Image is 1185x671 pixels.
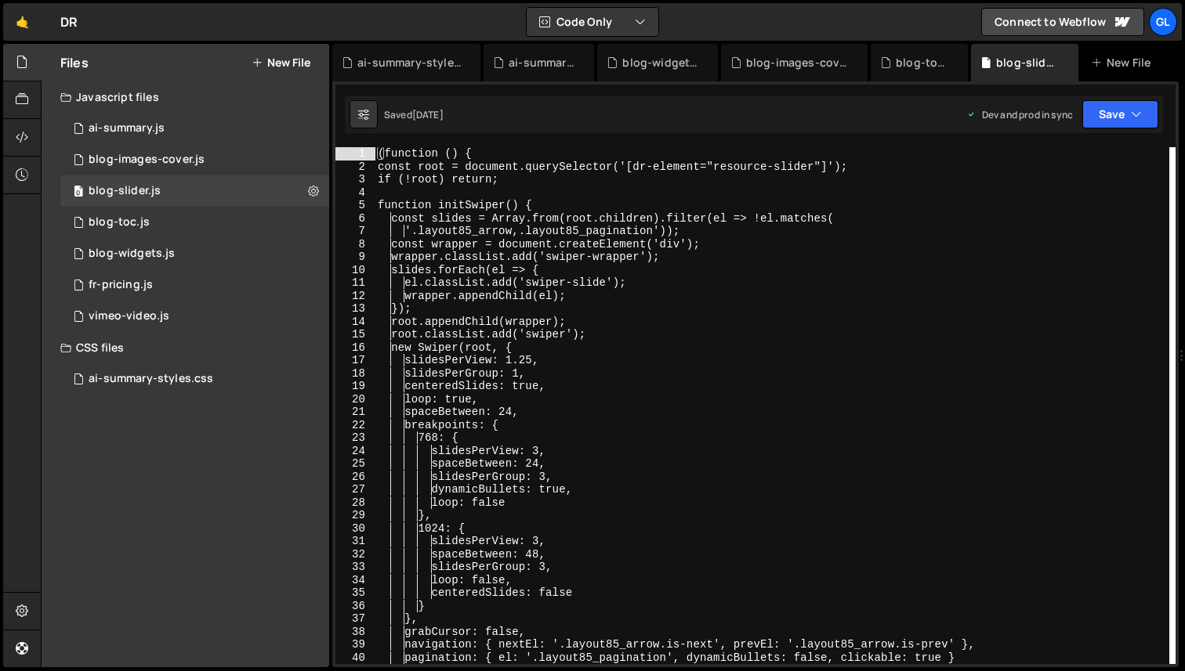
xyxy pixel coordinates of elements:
[335,612,375,626] div: 37
[335,341,375,355] div: 16
[60,175,329,207] div: 14298/47099.js
[89,372,213,386] div: ai-summary-styles.css
[60,113,329,144] div: 14298/47513.js
[60,301,329,332] div: 14298/36690.js
[335,276,375,290] div: 11
[412,108,444,121] div: [DATE]
[335,419,375,432] div: 22
[89,121,165,135] div: ai-summary.js
[335,471,375,484] div: 26
[1149,8,1177,36] a: Gl
[89,215,150,229] div: blog-toc.js
[89,153,205,167] div: blog-images-cover.js
[996,55,1060,70] div: blog-slider.js
[335,496,375,510] div: 28
[335,147,375,161] div: 1
[335,354,375,367] div: 17
[335,238,375,251] div: 8
[746,55,849,70] div: blog-images-cover.js
[3,3,42,41] a: 🤙
[335,212,375,225] div: 6
[335,161,375,174] div: 2
[335,586,375,600] div: 35
[335,445,375,458] div: 24
[89,247,175,261] div: blog-widgets.js
[335,626,375,639] div: 38
[60,144,329,175] div: 14298/46963.js
[42,81,329,113] div: Javascript files
[335,651,375,665] div: 40
[509,55,575,70] div: ai-summary.js
[335,535,375,548] div: 31
[384,108,444,121] div: Saved
[60,13,78,31] div: DR
[335,574,375,587] div: 34
[335,380,375,393] div: 19
[335,561,375,574] div: 33
[42,332,329,363] div: CSS files
[335,522,375,536] div: 30
[335,548,375,561] div: 32
[60,207,329,238] div: 14298/46952.js
[335,186,375,200] div: 4
[89,184,161,198] div: blog-slider.js
[335,199,375,212] div: 5
[335,483,375,496] div: 27
[335,406,375,419] div: 21
[60,363,329,395] div: 14298/47523.css
[335,316,375,329] div: 14
[89,309,169,323] div: vimeo-video.js
[60,54,89,71] h2: Files
[335,251,375,264] div: 9
[252,56,310,69] button: New File
[357,55,462,70] div: ai-summary-styles.css
[896,55,949,70] div: blog-toc.js
[1091,55,1157,70] div: New File
[89,278,153,292] div: fr-pricing.js
[527,8,658,36] button: Code Only
[335,302,375,316] div: 13
[335,431,375,445] div: 23
[335,367,375,381] div: 18
[335,393,375,406] div: 20
[335,509,375,522] div: 29
[966,108,1073,121] div: Dev and prod in sync
[335,328,375,341] div: 15
[335,264,375,277] div: 10
[1082,100,1158,128] button: Save
[335,173,375,186] div: 3
[335,600,375,613] div: 36
[60,238,329,269] div: 14298/47080.js
[74,186,83,199] span: 0
[335,457,375,471] div: 25
[335,290,375,303] div: 12
[622,55,698,70] div: blog-widgets.js
[981,8,1144,36] a: Connect to Webflow
[335,638,375,651] div: 39
[60,269,329,301] div: 14298/38823.js
[335,225,375,238] div: 7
